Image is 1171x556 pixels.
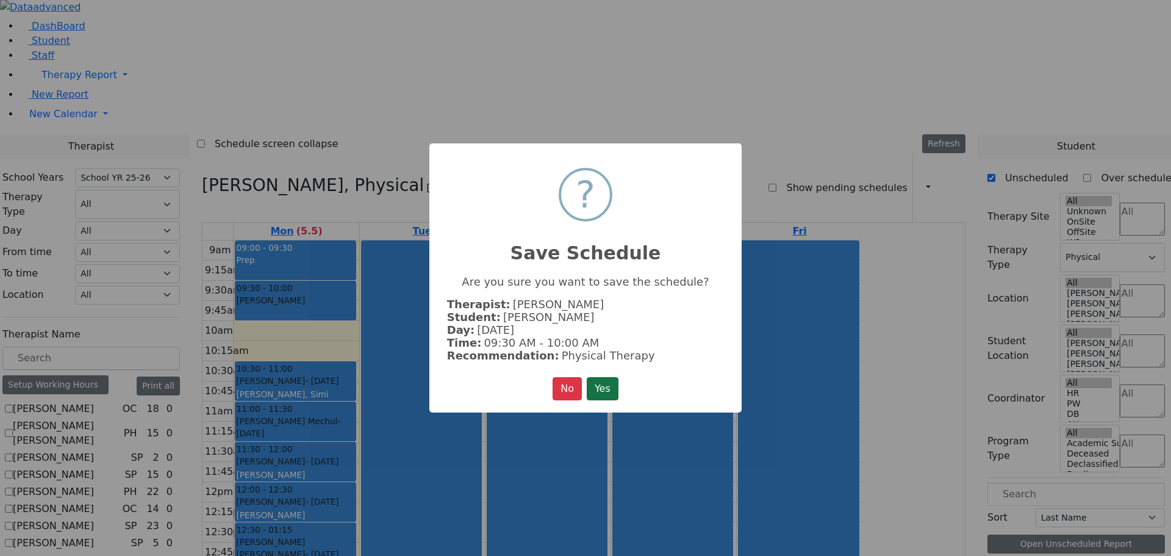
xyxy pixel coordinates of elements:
span: 09:30 AM - 10:00 AM [484,336,599,349]
span: [PERSON_NAME] [503,311,595,323]
strong: Recommendation: [447,349,559,362]
strong: Time: [447,336,482,349]
p: Are you sure you want to save the schedule? [447,275,724,288]
strong: Day: [447,323,474,336]
strong: Student: [447,311,501,323]
div: ? [576,170,595,219]
span: [PERSON_NAME] [513,298,604,311]
span: [DATE] [477,323,514,336]
h2: Save Schedule [429,228,742,264]
button: Yes [587,377,618,400]
button: No [553,377,582,400]
span: Physical Therapy [562,349,655,362]
strong: Therapist: [447,298,510,311]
